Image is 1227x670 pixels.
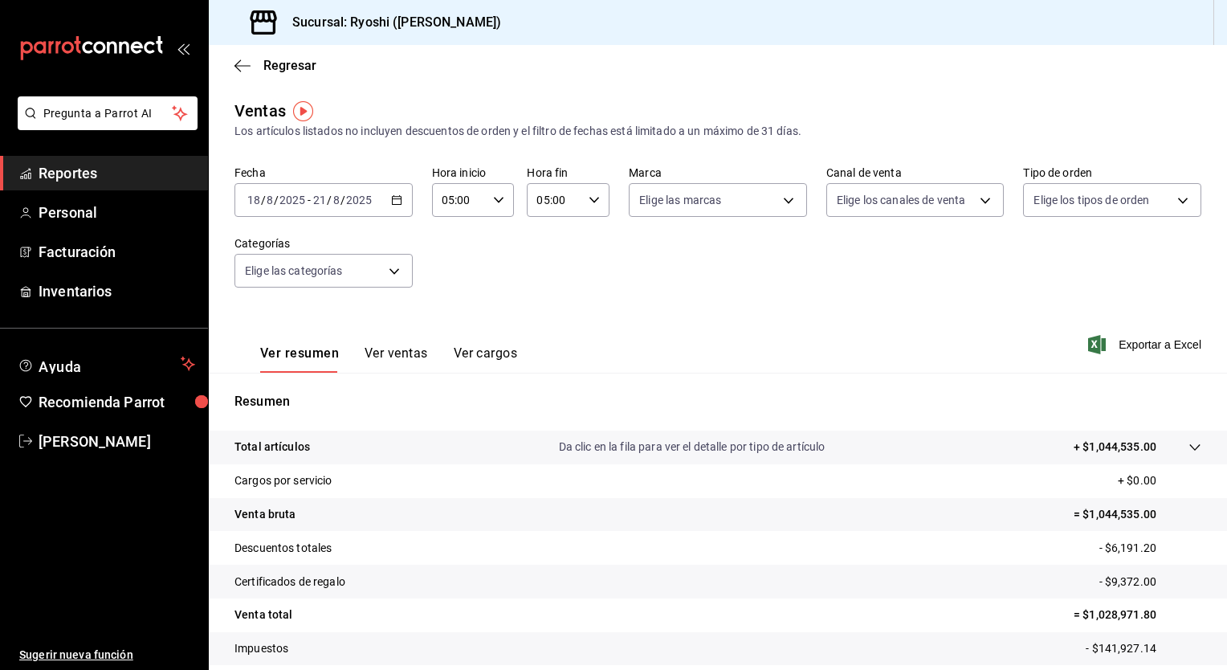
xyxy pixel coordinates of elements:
p: Impuestos [234,640,288,657]
div: Ventas [234,99,286,123]
span: / [327,194,332,206]
label: Hora fin [527,167,609,178]
div: navigation tabs [260,345,517,373]
button: Ver ventas [365,345,428,373]
input: ---- [279,194,306,206]
label: Hora inicio [432,167,515,178]
span: Recomienda Parrot [39,391,195,413]
input: -- [247,194,261,206]
span: Elige las marcas [639,192,721,208]
button: Ver resumen [260,345,339,373]
span: Sugerir nueva función [19,647,195,664]
p: - $9,372.00 [1099,574,1201,590]
label: Categorías [234,238,413,249]
input: -- [266,194,274,206]
span: Regresar [263,58,316,73]
button: open_drawer_menu [177,42,190,55]
button: Ver cargos [454,345,518,373]
p: - $6,191.20 [1099,540,1201,557]
img: Tooltip marker [293,101,313,121]
p: Resumen [234,392,1201,411]
input: ---- [345,194,373,206]
p: = $1,028,971.80 [1074,607,1201,623]
p: = $1,044,535.00 [1074,506,1201,523]
input: -- [332,194,340,206]
span: / [274,194,279,206]
p: Cargos por servicio [234,472,332,489]
p: + $1,044,535.00 [1074,439,1156,456]
span: / [261,194,266,206]
h3: Sucursal: Ryoshi ([PERSON_NAME]) [279,13,501,32]
span: Facturación [39,241,195,263]
span: / [340,194,345,206]
span: Elige los canales de venta [837,192,965,208]
p: Total artículos [234,439,310,456]
a: Pregunta a Parrot AI [11,116,198,133]
label: Canal de venta [826,167,1005,178]
span: Elige las categorías [245,263,343,279]
p: Venta bruta [234,506,296,523]
span: Ayuda [39,354,174,374]
span: Pregunta a Parrot AI [43,105,173,122]
button: Pregunta a Parrot AI [18,96,198,130]
label: Tipo de orden [1023,167,1201,178]
span: Reportes [39,162,195,184]
p: + $0.00 [1118,472,1201,489]
p: Da clic en la fila para ver el detalle por tipo de artículo [559,439,825,456]
label: Marca [629,167,807,178]
button: Exportar a Excel [1091,335,1201,354]
div: Los artículos listados no incluyen descuentos de orden y el filtro de fechas está limitado a un m... [234,123,1201,140]
span: Inventarios [39,280,195,302]
span: Elige los tipos de orden [1033,192,1149,208]
p: - $141,927.14 [1086,640,1201,657]
span: [PERSON_NAME] [39,431,195,452]
input: -- [312,194,327,206]
span: Personal [39,202,195,223]
span: - [308,194,311,206]
label: Fecha [234,167,413,178]
p: Descuentos totales [234,540,332,557]
button: Regresar [234,58,316,73]
p: Venta total [234,607,292,623]
p: Certificados de regalo [234,574,345,590]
